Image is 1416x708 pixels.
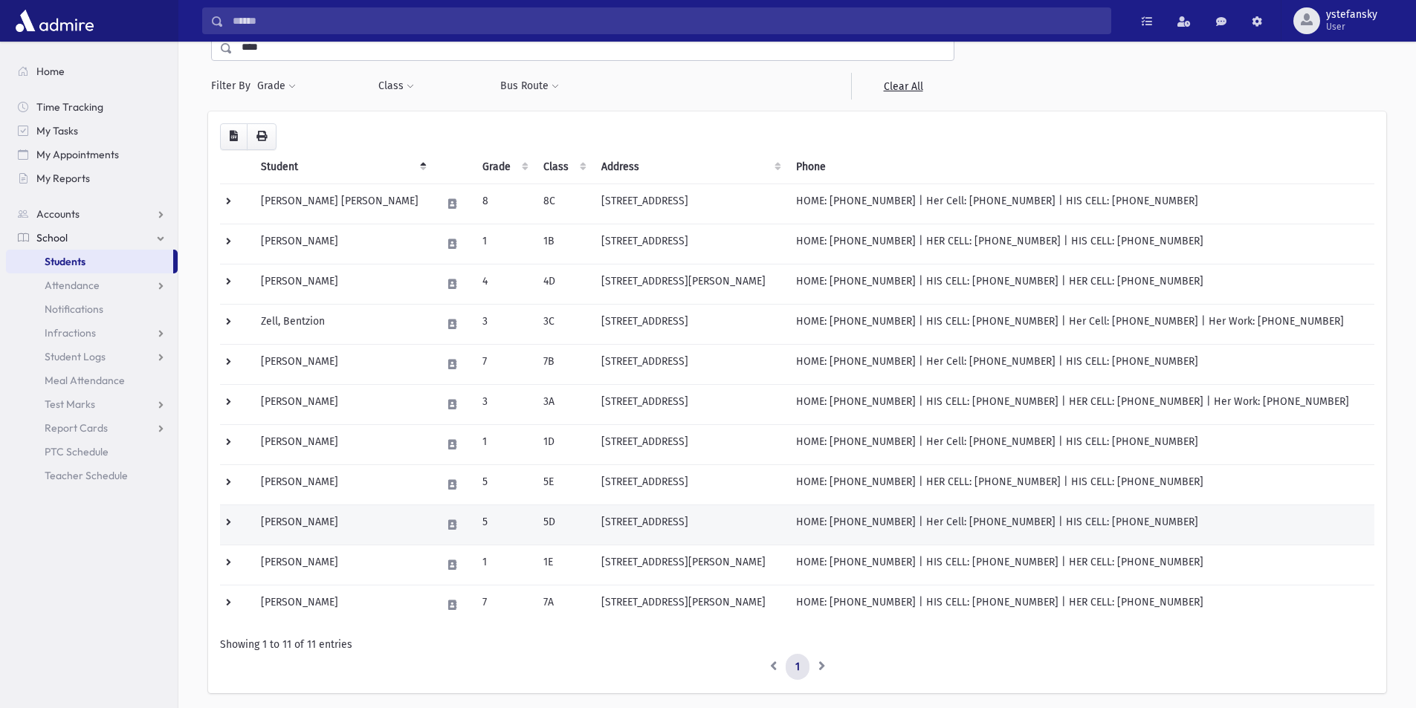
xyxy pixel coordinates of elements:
[473,304,534,344] td: 3
[45,326,96,340] span: Infractions
[45,397,95,411] span: Test Marks
[534,150,592,184] th: Class: activate to sort column ascending
[6,392,178,416] a: Test Marks
[592,424,786,464] td: [STREET_ADDRESS]
[473,424,534,464] td: 1
[787,184,1374,224] td: HOME: [PHONE_NUMBER] | Her Cell: [PHONE_NUMBER] | HIS CELL: [PHONE_NUMBER]
[252,224,433,264] td: [PERSON_NAME]
[36,65,65,78] span: Home
[6,345,178,368] a: Student Logs
[534,424,592,464] td: 1D
[473,184,534,224] td: 8
[45,445,109,458] span: PTC Schedule
[787,224,1374,264] td: HOME: [PHONE_NUMBER] | HER CELL: [PHONE_NUMBER] | HIS CELL: [PHONE_NUMBER]
[787,304,1374,344] td: HOME: [PHONE_NUMBER] | HIS CELL: [PHONE_NUMBER] | Her Cell: [PHONE_NUMBER] | Her Work: [PHONE_NUM...
[6,202,178,226] a: Accounts
[6,119,178,143] a: My Tasks
[592,184,786,224] td: [STREET_ADDRESS]
[45,421,108,435] span: Report Cards
[12,6,97,36] img: AdmirePro
[473,150,534,184] th: Grade: activate to sort column ascending
[6,226,178,250] a: School
[592,464,786,504] td: [STREET_ADDRESS]
[220,637,1374,652] div: Showing 1 to 11 of 11 entries
[473,264,534,304] td: 4
[787,150,1374,184] th: Phone
[6,273,178,297] a: Attendance
[45,469,128,482] span: Teacher Schedule
[534,224,592,264] td: 1B
[6,368,178,392] a: Meal Attendance
[45,279,100,292] span: Attendance
[473,344,534,384] td: 7
[851,73,954,100] a: Clear All
[534,384,592,424] td: 3A
[6,166,178,190] a: My Reports
[1326,9,1377,21] span: ystefansky
[224,7,1111,34] input: Search
[45,302,103,316] span: Notifications
[473,585,534,625] td: 7
[378,73,415,100] button: Class
[252,150,433,184] th: Student: activate to sort column descending
[252,384,433,424] td: [PERSON_NAME]
[534,304,592,344] td: 3C
[45,350,106,363] span: Student Logs
[787,545,1374,585] td: HOME: [PHONE_NUMBER] | HIS CELL: [PHONE_NUMBER] | HER CELL: [PHONE_NUMBER]
[592,504,786,545] td: [STREET_ADDRESS]
[787,264,1374,304] td: HOME: [PHONE_NUMBER] | HIS CELL: [PHONE_NUMBER] | HER CELL: [PHONE_NUMBER]
[6,464,178,487] a: Teacher Schedule
[36,100,103,114] span: Time Tracking
[6,59,178,83] a: Home
[534,504,592,545] td: 5D
[534,545,592,585] td: 1E
[787,464,1374,504] td: HOME: [PHONE_NUMBER] | HER CELL: [PHONE_NUMBER] | HIS CELL: [PHONE_NUMBER]
[6,321,178,345] a: Infractions
[592,224,786,264] td: [STREET_ADDRESS]
[256,73,297,100] button: Grade
[6,416,178,440] a: Report Cards
[211,78,256,94] span: Filter By
[534,585,592,625] td: 7A
[252,344,433,384] td: [PERSON_NAME]
[534,464,592,504] td: 5E
[252,184,433,224] td: [PERSON_NAME] [PERSON_NAME]
[592,585,786,625] td: [STREET_ADDRESS][PERSON_NAME]
[252,304,433,344] td: Zell, Bentzion
[534,264,592,304] td: 4D
[592,150,786,184] th: Address: activate to sort column ascending
[592,384,786,424] td: [STREET_ADDRESS]
[592,304,786,344] td: [STREET_ADDRESS]
[6,143,178,166] a: My Appointments
[36,148,119,161] span: My Appointments
[252,585,433,625] td: [PERSON_NAME]
[787,585,1374,625] td: HOME: [PHONE_NUMBER] | HIS CELL: [PHONE_NUMBER] | HER CELL: [PHONE_NUMBER]
[36,124,78,137] span: My Tasks
[252,504,433,545] td: [PERSON_NAME]
[592,545,786,585] td: [STREET_ADDRESS][PERSON_NAME]
[45,374,125,387] span: Meal Attendance
[252,545,433,585] td: [PERSON_NAME]
[787,344,1374,384] td: HOME: [PHONE_NUMBER] | Her Cell: [PHONE_NUMBER] | HIS CELL: [PHONE_NUMBER]
[6,297,178,321] a: Notifications
[45,255,85,268] span: Students
[1326,21,1377,33] span: User
[500,73,560,100] button: Bus Route
[473,384,534,424] td: 3
[787,504,1374,545] td: HOME: [PHONE_NUMBER] | Her Cell: [PHONE_NUMBER] | HIS CELL: [PHONE_NUMBER]
[252,464,433,504] td: [PERSON_NAME]
[787,424,1374,464] td: HOME: [PHONE_NUMBER] | Her Cell: [PHONE_NUMBER] | HIS CELL: [PHONE_NUMBER]
[786,654,809,681] a: 1
[473,464,534,504] td: 5
[473,504,534,545] td: 5
[6,440,178,464] a: PTC Schedule
[473,545,534,585] td: 1
[6,250,173,273] a: Students
[592,344,786,384] td: [STREET_ADDRESS]
[534,344,592,384] td: 7B
[36,172,90,185] span: My Reports
[473,224,534,264] td: 1
[787,384,1374,424] td: HOME: [PHONE_NUMBER] | HIS CELL: [PHONE_NUMBER] | HER CELL: [PHONE_NUMBER] | Her Work: [PHONE_NUM...
[534,184,592,224] td: 8C
[252,264,433,304] td: [PERSON_NAME]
